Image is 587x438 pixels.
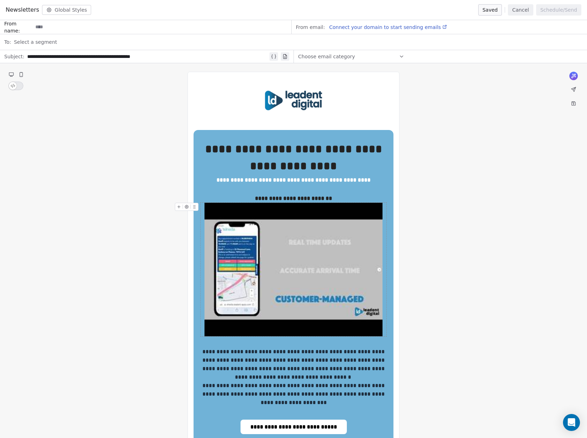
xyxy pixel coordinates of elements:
[536,4,581,16] button: Schedule/Send
[4,20,32,34] span: From name:
[4,53,24,62] span: Subject:
[326,23,447,31] a: Connect your domain to start sending emails
[298,53,355,60] span: Choose email category
[508,4,533,16] button: Cancel
[296,24,325,31] span: From email:
[42,5,91,15] button: Global Styles
[6,6,39,14] span: Newsletters
[478,4,502,16] button: Saved
[563,414,580,431] div: Open Intercom Messenger
[329,24,441,30] span: Connect your domain to start sending emails
[14,39,57,46] span: Select a segment
[4,39,11,46] span: To:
